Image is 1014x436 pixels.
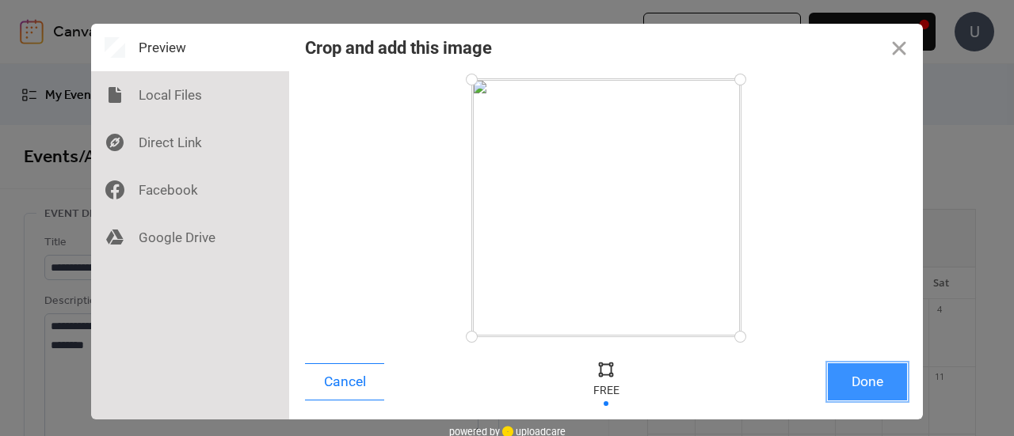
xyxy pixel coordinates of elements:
[875,24,923,71] button: Close
[305,38,492,58] div: Crop and add this image
[828,363,907,400] button: Done
[91,166,289,214] div: Facebook
[305,363,384,400] button: Cancel
[91,24,289,71] div: Preview
[91,214,289,261] div: Google Drive
[91,71,289,119] div: Local Files
[91,119,289,166] div: Direct Link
